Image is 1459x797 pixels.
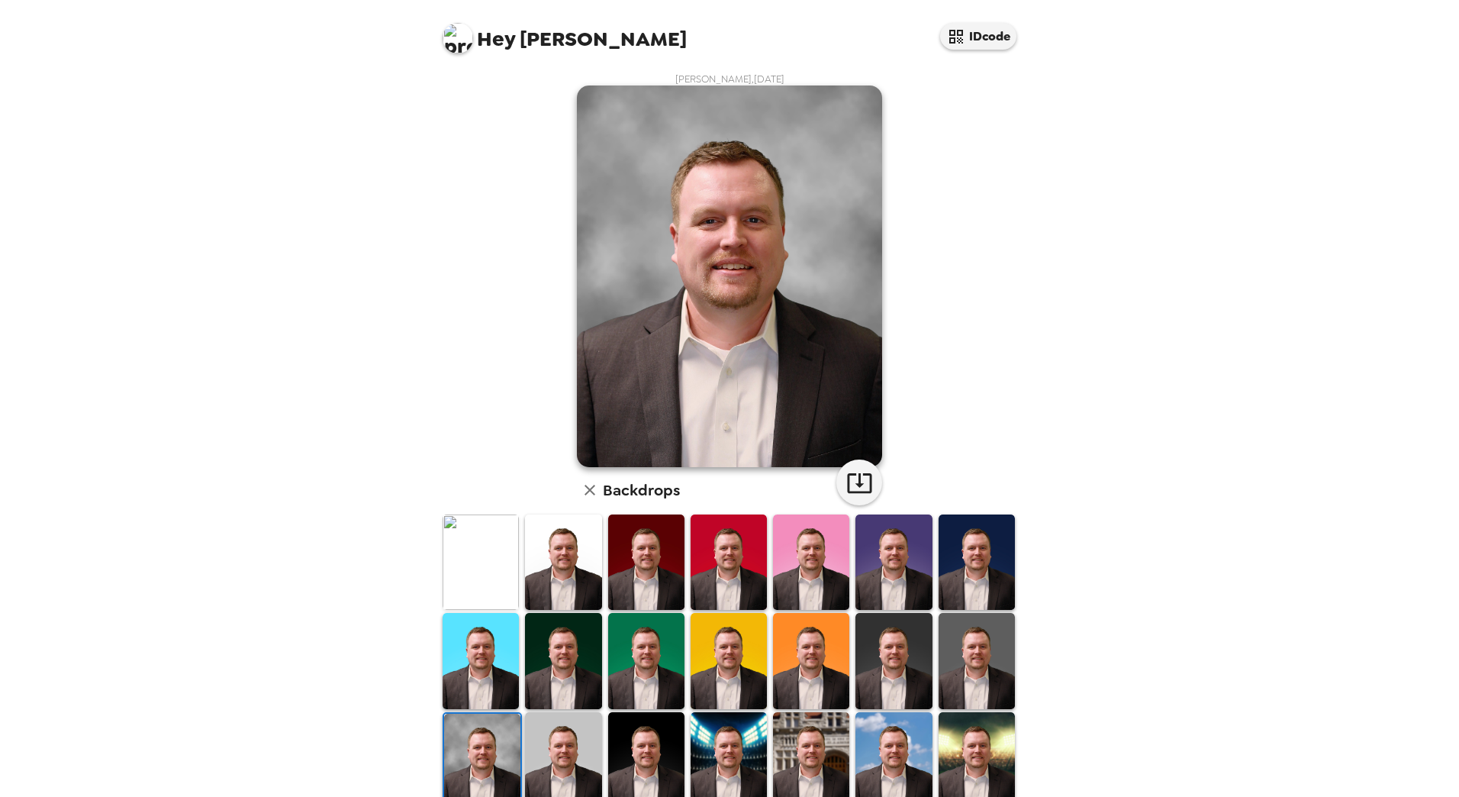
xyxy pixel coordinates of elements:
[675,73,784,86] span: [PERSON_NAME] , [DATE]
[443,515,519,610] img: Original
[443,23,473,53] img: profile pic
[443,15,687,50] span: [PERSON_NAME]
[940,23,1016,50] button: IDcode
[603,478,680,502] h6: Backdrops
[577,86,882,467] img: user
[477,25,515,53] span: Hey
